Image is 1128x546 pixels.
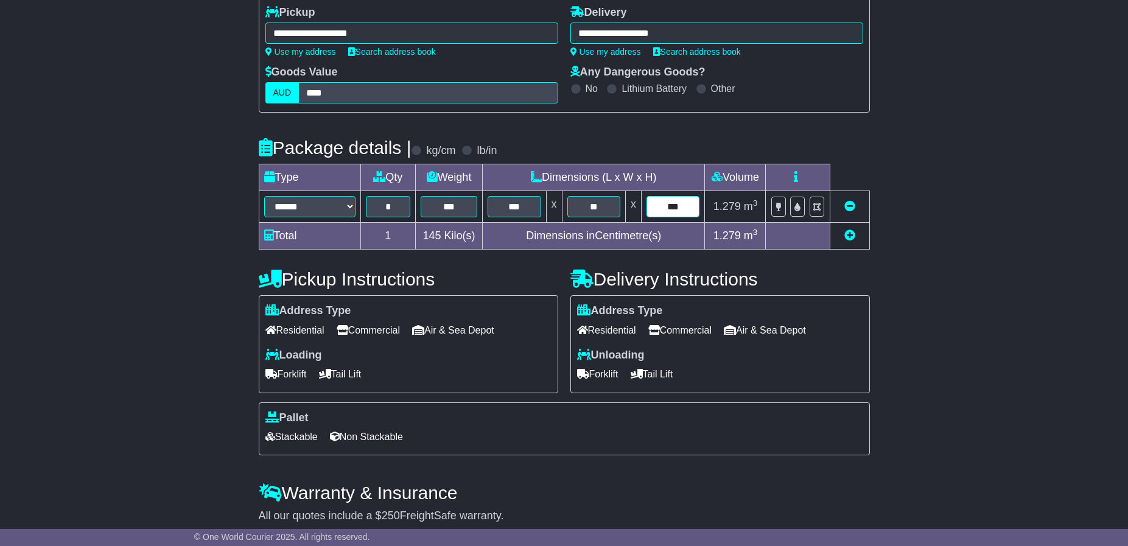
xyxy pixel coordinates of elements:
[348,47,436,57] a: Search address book
[622,83,687,94] label: Lithium Battery
[265,411,309,425] label: Pallet
[724,321,806,340] span: Air & Sea Depot
[483,223,705,250] td: Dimensions in Centimetre(s)
[360,164,416,191] td: Qty
[265,6,315,19] label: Pickup
[577,321,636,340] span: Residential
[194,532,370,542] span: © One World Courier 2025. All rights reserved.
[330,427,403,446] span: Non Stackable
[648,321,712,340] span: Commercial
[546,191,562,223] td: x
[416,164,483,191] td: Weight
[259,509,870,523] div: All our quotes include a $ FreightSafe warranty.
[265,321,324,340] span: Residential
[265,365,307,383] span: Forklift
[259,269,558,289] h4: Pickup Instructions
[570,6,627,19] label: Delivery
[753,198,758,208] sup: 3
[577,365,618,383] span: Forklift
[713,200,741,212] span: 1.279
[259,483,870,503] h4: Warranty & Insurance
[360,223,416,250] td: 1
[744,200,758,212] span: m
[713,229,741,242] span: 1.279
[705,164,766,191] td: Volume
[259,138,412,158] h4: Package details |
[631,365,673,383] span: Tail Lift
[477,144,497,158] label: lb/in
[483,164,705,191] td: Dimensions (L x W x H)
[653,47,741,57] a: Search address book
[416,223,483,250] td: Kilo(s)
[577,349,645,362] label: Unloading
[570,269,870,289] h4: Delivery Instructions
[570,47,641,57] a: Use my address
[265,82,300,103] label: AUD
[259,223,360,250] td: Total
[586,83,598,94] label: No
[744,229,758,242] span: m
[570,66,706,79] label: Any Dangerous Goods?
[844,229,855,242] a: Add new item
[423,229,441,242] span: 145
[265,304,351,318] label: Address Type
[265,47,336,57] a: Use my address
[265,66,338,79] label: Goods Value
[711,83,735,94] label: Other
[625,191,641,223] td: x
[265,427,318,446] span: Stackable
[337,321,400,340] span: Commercial
[319,365,362,383] span: Tail Lift
[844,200,855,212] a: Remove this item
[382,509,400,522] span: 250
[412,321,494,340] span: Air & Sea Depot
[259,164,360,191] td: Type
[753,228,758,237] sup: 3
[426,144,455,158] label: kg/cm
[577,304,663,318] label: Address Type
[265,349,322,362] label: Loading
